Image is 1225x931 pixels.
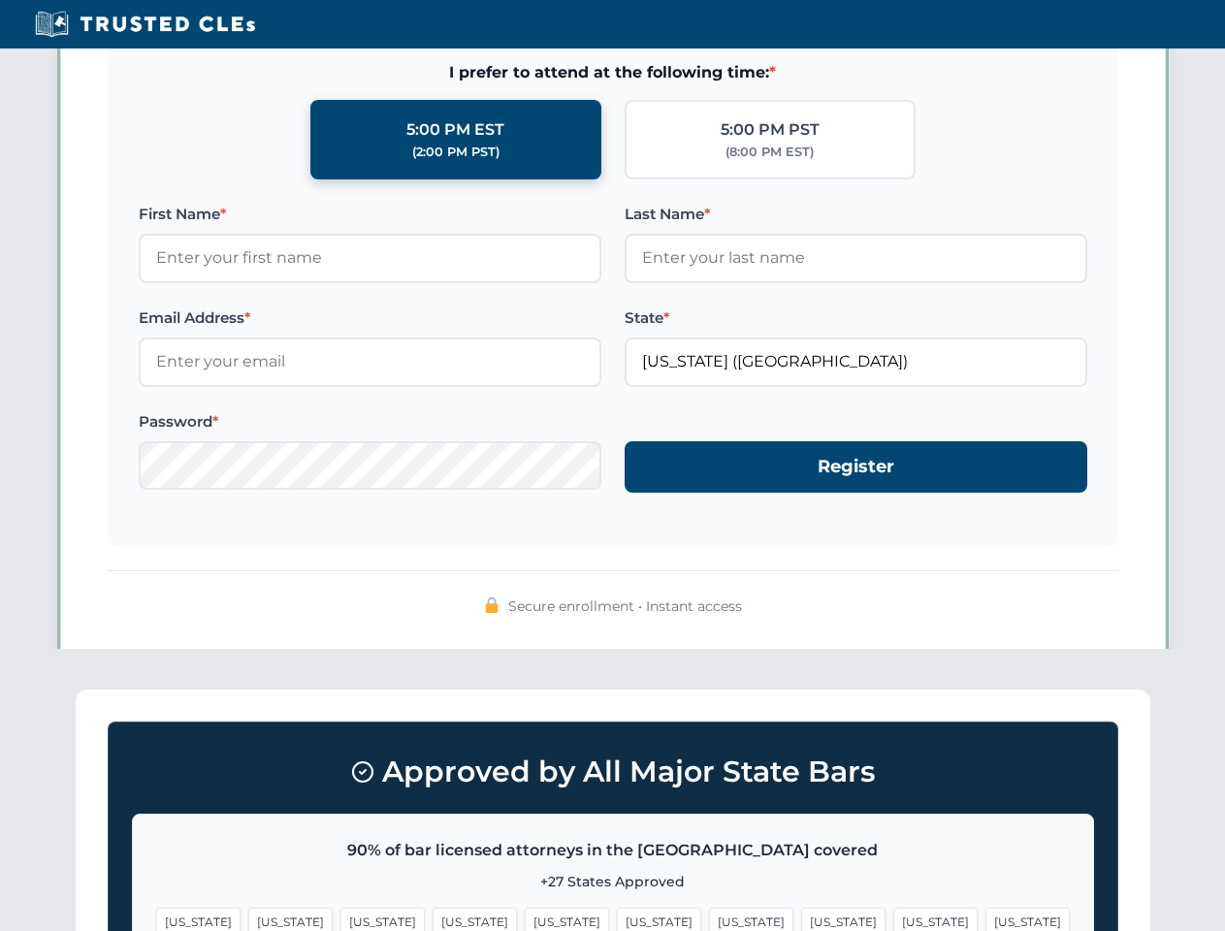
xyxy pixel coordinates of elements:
[625,337,1087,386] input: Florida (FL)
[625,441,1087,493] button: Register
[29,10,261,39] img: Trusted CLEs
[484,597,500,613] img: 🔒
[139,203,601,226] label: First Name
[139,337,601,386] input: Enter your email
[139,410,601,433] label: Password
[139,60,1087,85] span: I prefer to attend at the following time:
[406,117,504,143] div: 5:00 PM EST
[625,234,1087,282] input: Enter your last name
[721,117,820,143] div: 5:00 PM PST
[725,143,814,162] div: (8:00 PM EST)
[132,746,1094,798] h3: Approved by All Major State Bars
[412,143,500,162] div: (2:00 PM PST)
[156,871,1070,892] p: +27 States Approved
[139,234,601,282] input: Enter your first name
[139,306,601,330] label: Email Address
[508,595,742,617] span: Secure enrollment • Instant access
[625,306,1087,330] label: State
[156,838,1070,863] p: 90% of bar licensed attorneys in the [GEOGRAPHIC_DATA] covered
[625,203,1087,226] label: Last Name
